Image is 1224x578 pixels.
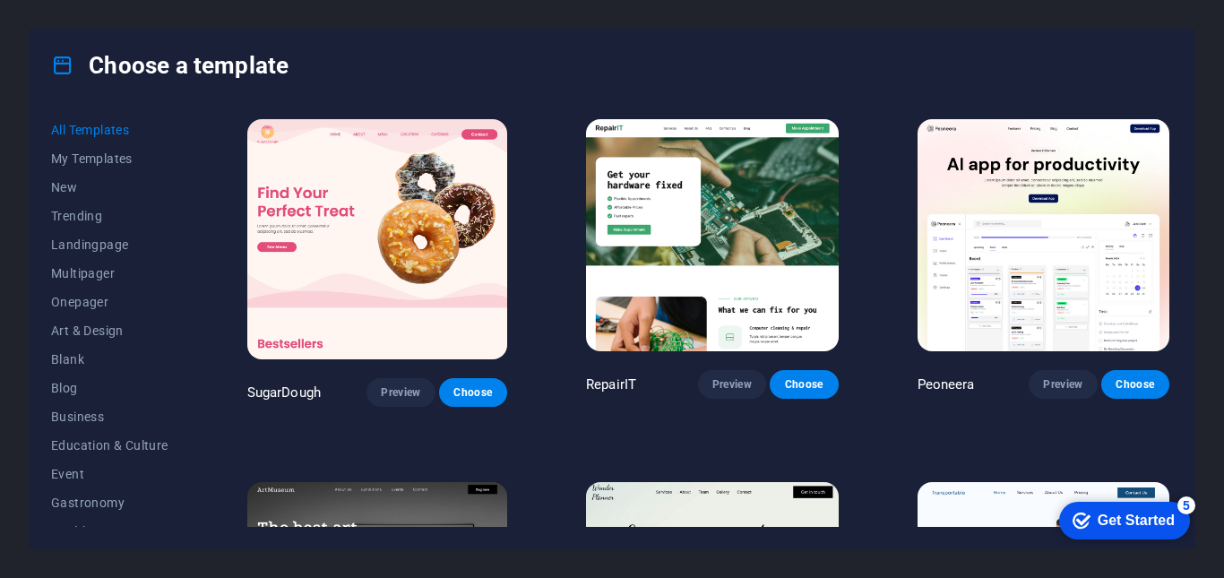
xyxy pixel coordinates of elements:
[1116,377,1155,392] span: Choose
[51,123,168,137] span: All Templates
[698,370,766,399] button: Preview
[51,460,168,488] button: Event
[712,377,752,392] span: Preview
[918,119,1170,351] img: Peoneera
[51,230,168,259] button: Landingpage
[247,119,507,359] img: SugarDough
[51,438,168,453] span: Education & Culture
[586,119,838,351] img: RepairIT
[51,116,168,144] button: All Templates
[51,467,168,481] span: Event
[51,180,168,194] span: New
[51,517,168,546] button: Health
[51,431,168,460] button: Education & Culture
[51,324,168,338] span: Art & Design
[51,381,168,395] span: Blog
[51,151,168,166] span: My Templates
[51,259,168,288] button: Multipager
[53,20,130,36] div: Get Started
[366,378,435,407] button: Preview
[784,377,823,392] span: Choose
[770,370,838,399] button: Choose
[14,9,145,47] div: Get Started 5 items remaining, 0% complete
[51,173,168,202] button: New
[51,374,168,402] button: Blog
[1029,370,1097,399] button: Preview
[51,51,289,80] h4: Choose a template
[453,385,493,400] span: Choose
[51,144,168,173] button: My Templates
[51,209,168,223] span: Trending
[51,288,168,316] button: Onepager
[51,352,168,367] span: Blank
[51,266,168,280] span: Multipager
[918,375,975,393] p: Peoneera
[51,316,168,345] button: Art & Design
[51,410,168,424] span: Business
[51,496,168,510] span: Gastronomy
[51,524,168,539] span: Health
[1043,377,1082,392] span: Preview
[51,402,168,431] button: Business
[51,295,168,309] span: Onepager
[381,385,420,400] span: Preview
[51,345,168,374] button: Blank
[247,384,321,401] p: SugarDough
[1101,370,1169,399] button: Choose
[51,202,168,230] button: Trending
[51,488,168,517] button: Gastronomy
[51,237,168,252] span: Landingpage
[439,378,507,407] button: Choose
[133,4,151,22] div: 5
[586,375,636,393] p: RepairIT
